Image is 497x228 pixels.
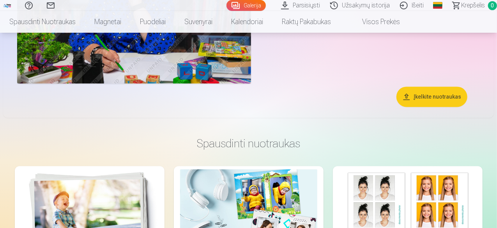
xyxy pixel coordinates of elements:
a: Raktų pakabukas [272,11,340,33]
a: Visos prekės [340,11,409,33]
span: 0 [488,1,497,10]
h3: Spausdinti nuotraukas [21,136,476,150]
a: Kalendoriai [222,11,272,33]
a: Magnetai [85,11,131,33]
a: Suvenyrai [175,11,222,33]
img: /fa2 [3,3,12,8]
span: Krepšelis [461,1,485,10]
button: Įkelkite nuotraukas [396,87,467,107]
a: Puodeliai [131,11,175,33]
